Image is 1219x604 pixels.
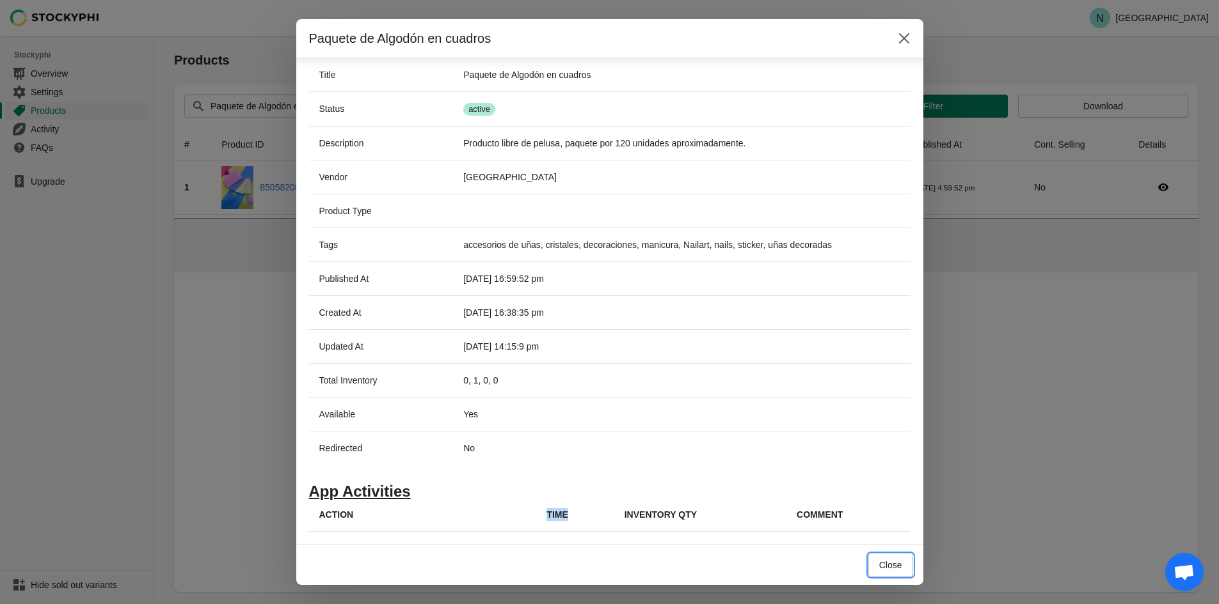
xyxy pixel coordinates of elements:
td: No [453,431,910,465]
th: Inventory Qty [614,498,786,532]
td: [DATE] 16:38:35 pm [453,295,910,329]
td: [DATE] 14:15:9 pm [453,329,910,363]
th: Available [309,397,454,431]
th: Tags [309,228,454,261]
th: Status [309,91,454,126]
th: Comment [786,498,910,532]
th: Vendor [309,160,454,194]
th: Description [309,126,454,160]
th: Redirected [309,431,454,465]
h1: App Activities [309,485,911,498]
td: Paquete de Algodón en cuadros [453,58,910,91]
td: accesorios de uñas, cristales, decoraciones, manicura, Nailart, nails, sticker, uñas decoradas [453,228,910,261]
th: Title [309,58,454,91]
td: [GEOGRAPHIC_DATA] [453,160,910,194]
td: Yes [453,397,910,431]
span: Close [879,560,902,570]
button: Close [893,27,916,50]
span: active [463,103,495,116]
th: Time [536,498,614,532]
th: Action [309,498,537,532]
th: Total Inventory [309,363,454,397]
th: Updated At [309,329,454,363]
th: Product Type [309,194,454,228]
td: [DATE] 16:59:52 pm [453,261,910,295]
td: 0, 1, 0, 0 [453,363,910,397]
div: Open chat [1165,553,1204,591]
button: Close [868,554,913,577]
h2: Paquete de Algodón en cuadros [309,29,880,47]
p: Producto libre de pelusa, paquete por 120 unidades aproximadamente. [463,137,900,150]
th: Created At [309,295,454,329]
th: Published At [309,261,454,295]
